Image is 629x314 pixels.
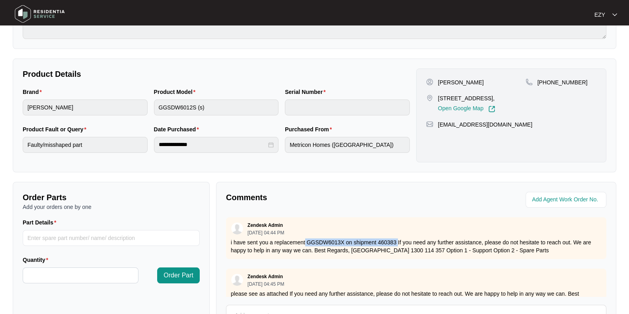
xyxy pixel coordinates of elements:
p: [DATE] 04:44 PM [247,230,284,235]
p: [PERSON_NAME] [438,78,484,86]
span: down [132,278,135,281]
p: Comments [226,192,411,203]
p: i have sent you a replacement GGSDW6013X on shipment 460383 If you need any further assistance, p... [231,238,602,254]
input: Product Fault or Query [23,137,148,153]
label: Part Details [23,218,60,226]
img: user-pin [426,78,433,86]
label: Product Model [154,88,199,96]
label: Serial Number [285,88,329,96]
img: map-pin [426,121,433,128]
img: map-pin [426,94,433,101]
label: Purchased From [285,125,335,133]
input: Serial Number [285,99,410,115]
input: Part Details [23,230,200,246]
p: please see as attached If you need any further assistance, please do not hesitate to reach out. W... [231,290,602,306]
p: [EMAIL_ADDRESS][DOMAIN_NAME] [438,121,532,129]
img: map-pin [526,78,533,86]
label: Quantity [23,256,51,264]
p: Zendesk Admin [247,273,283,280]
p: Product Details [23,68,410,80]
p: Add your orders one by one [23,203,200,211]
label: Brand [23,88,45,96]
img: user.svg [231,274,243,286]
label: Date Purchased [154,125,202,133]
input: Brand [23,99,148,115]
p: [PHONE_NUMBER] [537,78,588,86]
input: Quantity [23,268,138,283]
a: Open Google Map [438,105,495,113]
p: Zendesk Admin [247,222,283,228]
input: Purchased From [285,137,410,153]
img: Link-External [488,105,495,113]
span: Decrease Value [129,275,138,283]
img: user.svg [231,222,243,234]
span: Increase Value [129,268,138,275]
p: [DATE] 04:45 PM [247,282,284,287]
input: Add Agent Work Order No. [532,195,602,205]
p: Order Parts [23,192,200,203]
p: EZY [594,11,605,19]
label: Product Fault or Query [23,125,90,133]
button: Order Part [157,267,200,283]
p: [STREET_ADDRESS], [438,94,495,102]
input: Product Model [154,99,279,115]
input: Date Purchased [159,140,267,149]
img: dropdown arrow [612,13,617,17]
span: Order Part [164,271,193,280]
span: up [132,270,135,273]
img: residentia service logo [12,2,68,26]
